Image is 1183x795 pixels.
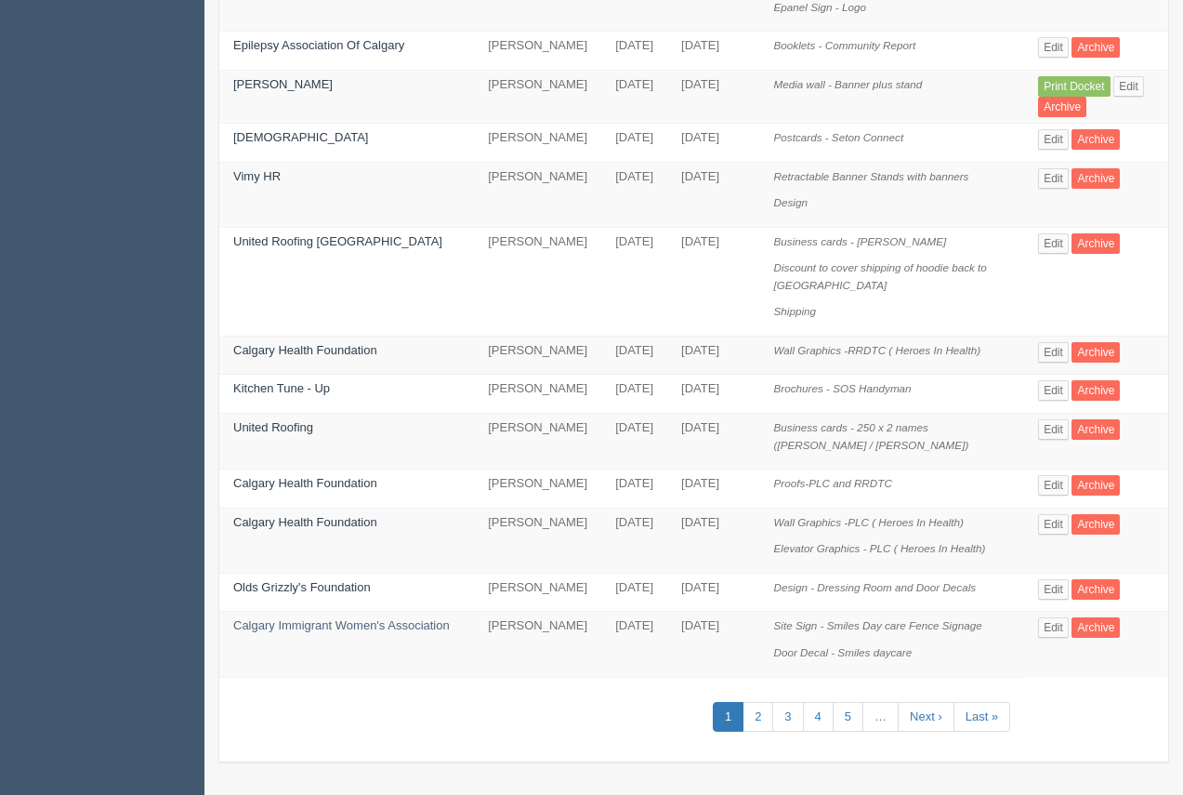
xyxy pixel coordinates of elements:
td: [DATE] [667,612,759,677]
td: [PERSON_NAME] [474,612,601,677]
i: Proofs-PLC and RRDTC [774,477,892,489]
td: [DATE] [667,227,759,336]
a: Print Docket [1038,76,1110,97]
i: Shipping [774,305,817,317]
td: [PERSON_NAME] [474,414,601,470]
a: Epilepsy Association Of Calgary [233,38,404,52]
td: [DATE] [601,32,667,71]
a: Next › [898,702,954,733]
a: Archive [1071,380,1120,401]
i: Postcards - Seton Connect [774,131,904,143]
a: Edit [1038,342,1069,363]
a: Edit [1038,579,1069,600]
td: [DATE] [601,375,667,414]
a: Archive [1071,617,1120,638]
a: Calgary Health Foundation [233,515,377,529]
a: Edit [1038,233,1069,254]
a: United Roofing [GEOGRAPHIC_DATA] [233,234,442,248]
i: Booklets - Community Report [774,39,916,51]
i: Door Decal - Smiles daycare [774,646,913,658]
i: Design - Dressing Room and Door Decals [774,581,977,593]
td: [DATE] [601,123,667,162]
td: [PERSON_NAME] [474,227,601,336]
td: [PERSON_NAME] [474,508,601,573]
a: Edit [1038,475,1069,496]
td: [PERSON_NAME] [474,573,601,612]
td: [DATE] [667,573,759,612]
a: Archive [1071,419,1120,440]
td: [DATE] [601,573,667,612]
td: [PERSON_NAME] [474,70,601,123]
td: [DATE] [601,612,667,677]
td: [PERSON_NAME] [474,32,601,71]
a: 4 [803,702,834,733]
td: [DATE] [667,162,759,227]
a: Edit [1038,380,1069,401]
a: Edit [1038,419,1069,440]
a: Archive [1071,514,1120,535]
i: Epanel Sign - Logo [774,1,866,13]
a: Vimy HR [233,169,281,183]
td: [DATE] [601,414,667,470]
a: Olds Grizzly's Foundation [233,580,371,594]
i: Site Sign - Smiles Day care Fence Signage [774,619,982,631]
a: Archive [1071,233,1120,254]
a: Kitchen Tune - Up [233,381,330,395]
td: [DATE] [601,470,667,509]
a: Edit [1038,37,1069,58]
td: [DATE] [667,375,759,414]
i: Discount to cover shipping of hoodie back to [GEOGRAPHIC_DATA] [774,261,987,291]
td: [PERSON_NAME] [474,470,601,509]
td: [DATE] [601,336,667,375]
a: [PERSON_NAME] [233,77,333,91]
a: Last » [953,702,1010,733]
td: [PERSON_NAME] [474,123,601,162]
i: Design [774,196,808,208]
td: [DATE] [601,227,667,336]
a: Edit [1038,514,1069,535]
td: [DATE] [667,336,759,375]
i: Wall Graphics -RRDTC ( Heroes In Health) [774,344,981,356]
a: Calgary Health Foundation [233,476,377,490]
i: Business cards - [PERSON_NAME] [774,235,947,247]
a: … [862,702,899,733]
a: Archive [1071,475,1120,496]
a: 3 [772,702,803,733]
i: Elevator Graphics - PLC ( Heroes In Health) [774,542,986,554]
td: [DATE] [601,508,667,573]
a: Edit [1038,617,1069,638]
a: Archive [1071,37,1120,58]
td: [PERSON_NAME] [474,162,601,227]
td: [DATE] [667,70,759,123]
i: Media wall - Banner plus stand [774,78,923,90]
a: Calgary Immigrant Women's Association [233,618,450,632]
td: [DATE] [667,508,759,573]
a: United Roofing [233,420,313,434]
i: Retractable Banner Stands with banners [774,170,969,182]
td: [PERSON_NAME] [474,336,601,375]
a: Edit [1038,168,1069,189]
td: [DATE] [601,70,667,123]
td: [DATE] [667,32,759,71]
a: 2 [743,702,773,733]
a: 5 [833,702,863,733]
a: Calgary Health Foundation [233,343,377,357]
a: Archive [1071,129,1120,150]
td: [DATE] [667,470,759,509]
a: Edit [1038,129,1069,150]
a: Archive [1071,579,1120,600]
i: Brochures - SOS Handyman [774,382,912,394]
td: [DATE] [667,123,759,162]
a: Edit [1113,76,1144,97]
a: [DEMOGRAPHIC_DATA] [233,130,368,144]
a: Archive [1071,168,1120,189]
td: [PERSON_NAME] [474,375,601,414]
a: Archive [1071,342,1120,363]
td: [DATE] [601,162,667,227]
i: Wall Graphics -PLC ( Heroes In Health) [774,516,964,528]
a: Archive [1038,97,1086,117]
i: Business cards - 250 x 2 names ([PERSON_NAME] / [PERSON_NAME]) [774,421,969,451]
td: [DATE] [667,414,759,470]
a: 1 [713,702,743,733]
